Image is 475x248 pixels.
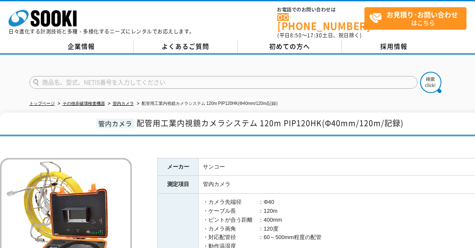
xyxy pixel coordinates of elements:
img: btn_search.png [420,72,441,93]
a: よくあるご質問 [134,40,238,53]
th: 測定項目 [158,176,199,194]
a: その他非破壊検査機器 [63,101,105,106]
a: トップページ [29,101,55,106]
span: 管内カメラ [96,118,134,128]
a: [PHONE_NUMBER] [277,13,364,31]
span: 17:30 [307,31,322,39]
span: (平日 ～ 土日、祝日除く) [277,31,361,39]
a: 企業情報 [29,40,134,53]
a: 初めての方へ [238,40,342,53]
span: 初めての方へ [269,42,310,51]
li: 配管用工業内視鏡カメラシステム 120m PIP120HK(Φ40mm/120m/記録) [135,99,278,108]
strong: お見積り･お問い合わせ [387,9,458,20]
span: 8:50 [290,31,302,39]
span: 配管用工業内視鏡カメラシステム 120m PIP120HK(Φ40mm/120m/記録) [137,117,404,129]
a: お見積り･お問い合わせはこちら [364,7,466,30]
a: 管内カメラ [113,101,134,106]
input: 商品名、型式、NETIS番号を入力してください [29,76,418,89]
span: はこちら [369,8,466,29]
span: お電話でのお問い合わせは [277,7,364,12]
th: メーカー [158,158,199,176]
p: 日々進化する計測技術と多種・多様化するニーズにレンタルでお応えします。 [9,29,195,34]
a: 採用情報 [342,40,446,53]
